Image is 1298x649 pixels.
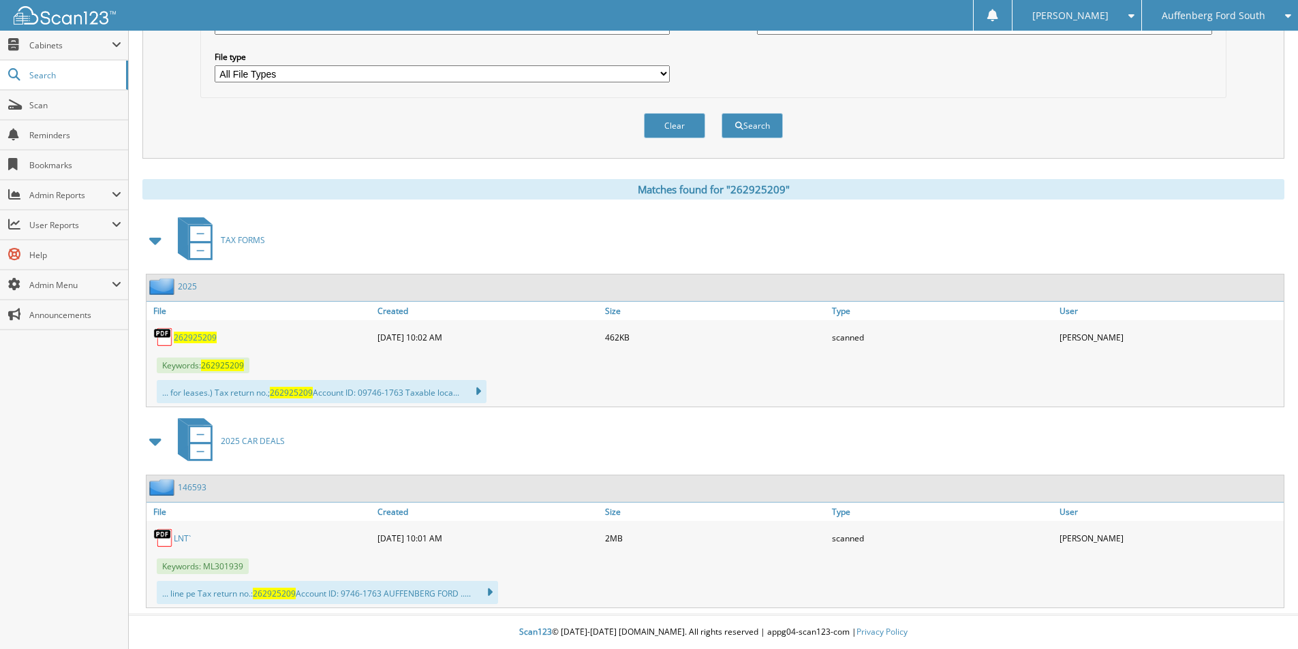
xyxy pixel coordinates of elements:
[1032,12,1109,20] span: [PERSON_NAME]
[29,99,121,111] span: Scan
[29,219,112,231] span: User Reports
[178,281,197,292] a: 2025
[221,435,285,447] span: 2025 CAR DEALS
[374,524,602,552] div: [DATE] 10:01 AM
[1056,323,1284,351] div: [PERSON_NAME]
[829,302,1056,320] a: Type
[856,626,908,637] a: Privacy Policy
[29,69,119,81] span: Search
[374,323,602,351] div: [DATE] 10:02 AM
[153,528,174,548] img: PDF.png
[29,39,112,51] span: Cabinets
[829,503,1056,521] a: Type
[157,358,249,373] span: Keywords:
[1056,524,1284,552] div: [PERSON_NAME]
[253,588,296,599] span: 262925209
[178,481,206,493] a: 146593
[149,278,178,295] img: folder2.png
[149,479,178,496] img: folder2.png
[142,179,1284,200] div: Matches found for "262925209"
[14,6,116,25] img: scan123-logo-white.svg
[1056,302,1284,320] a: User
[129,616,1298,649] div: © [DATE]-[DATE] [DOMAIN_NAME]. All rights reserved | appg04-scan123-com |
[29,159,121,171] span: Bookmarks
[146,302,374,320] a: File
[270,387,313,398] span: 262925209
[829,524,1056,552] div: scanned
[829,323,1056,351] div: scanned
[644,113,705,138] button: Clear
[29,189,112,201] span: Admin Reports
[157,581,498,604] div: ... line pe Tax return no.: Account ID: 9746-1763 AUFFENBERG FORD .....
[157,380,486,403] div: ... for leases.) Tax return no.; Account ID: 09746-1763 Taxable loca...
[374,503,602,521] a: Created
[29,249,121,261] span: Help
[146,503,374,521] a: File
[374,302,602,320] a: Created
[153,327,174,347] img: PDF.png
[602,323,829,351] div: 462KB
[215,51,670,63] label: File type
[29,279,112,291] span: Admin Menu
[170,213,265,267] a: TAX FORMS
[157,558,249,574] span: Keywords: ML301939
[602,524,829,552] div: 2MB
[174,332,217,343] a: 262925209
[29,309,121,321] span: Announcements
[1056,503,1284,521] a: User
[519,626,552,637] span: Scan123
[602,302,829,320] a: Size
[174,533,191,544] a: LNT`
[170,414,285,468] a: 2025 CAR DEALS
[722,113,783,138] button: Search
[29,129,121,141] span: Reminders
[602,503,829,521] a: Size
[201,360,244,371] span: 262925209
[221,234,265,246] span: TAX FORMS
[1162,12,1265,20] span: Auffenberg Ford South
